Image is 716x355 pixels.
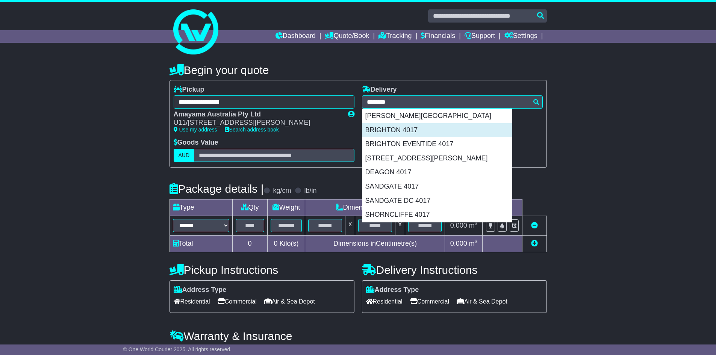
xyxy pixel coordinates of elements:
[170,235,232,252] td: Total
[174,127,217,133] a: Use my address
[232,235,267,252] td: 0
[450,222,467,229] span: 0.000
[304,187,316,195] label: lb/in
[325,30,369,43] a: Quote/Book
[465,30,495,43] a: Support
[267,199,305,216] td: Weight
[170,199,232,216] td: Type
[475,239,478,244] sup: 3
[218,296,257,307] span: Commercial
[366,296,403,307] span: Residential
[475,221,478,226] sup: 3
[457,296,507,307] span: Air & Sea Depot
[174,149,195,162] label: AUD
[504,30,537,43] a: Settings
[421,30,455,43] a: Financials
[362,180,512,194] div: SANDGATE 4017
[362,194,512,208] div: SANDGATE DC 4017
[362,165,512,180] div: DEAGON 4017
[225,127,279,133] a: Search address book
[305,235,445,252] td: Dimensions in Centimetre(s)
[469,240,478,247] span: m
[362,151,512,166] div: [STREET_ADDRESS][PERSON_NAME]
[531,222,538,229] a: Remove this item
[264,296,315,307] span: Air & Sea Depot
[267,235,305,252] td: Kilo(s)
[174,296,210,307] span: Residential
[174,110,341,119] div: Amayama Australia Pty Ltd
[170,264,354,276] h4: Pickup Instructions
[362,95,543,109] typeahead: Please provide city
[274,240,277,247] span: 0
[366,286,419,294] label: Address Type
[395,216,405,235] td: x
[469,222,478,229] span: m
[410,296,449,307] span: Commercial
[362,109,512,123] div: [PERSON_NAME][GEOGRAPHIC_DATA]
[378,30,412,43] a: Tracking
[362,86,397,94] label: Delivery
[305,199,445,216] td: Dimensions (L x W x H)
[174,139,218,147] label: Goods Value
[170,64,547,76] h4: Begin your quote
[232,199,267,216] td: Qty
[170,183,264,195] h4: Package details |
[531,240,538,247] a: Add new item
[362,208,512,222] div: SHORNCLIFFE 4017
[362,123,512,137] div: BRIGHTON 4017
[450,240,467,247] span: 0.000
[170,330,547,342] h4: Warranty & Insurance
[345,216,355,235] td: x
[174,119,341,127] div: U11/[STREET_ADDRESS][PERSON_NAME]
[174,286,227,294] label: Address Type
[273,187,291,195] label: kg/cm
[362,137,512,151] div: BRIGHTON EVENTIDE 4017
[123,346,232,352] span: © One World Courier 2025. All rights reserved.
[174,86,204,94] label: Pickup
[362,264,547,276] h4: Delivery Instructions
[276,30,316,43] a: Dashboard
